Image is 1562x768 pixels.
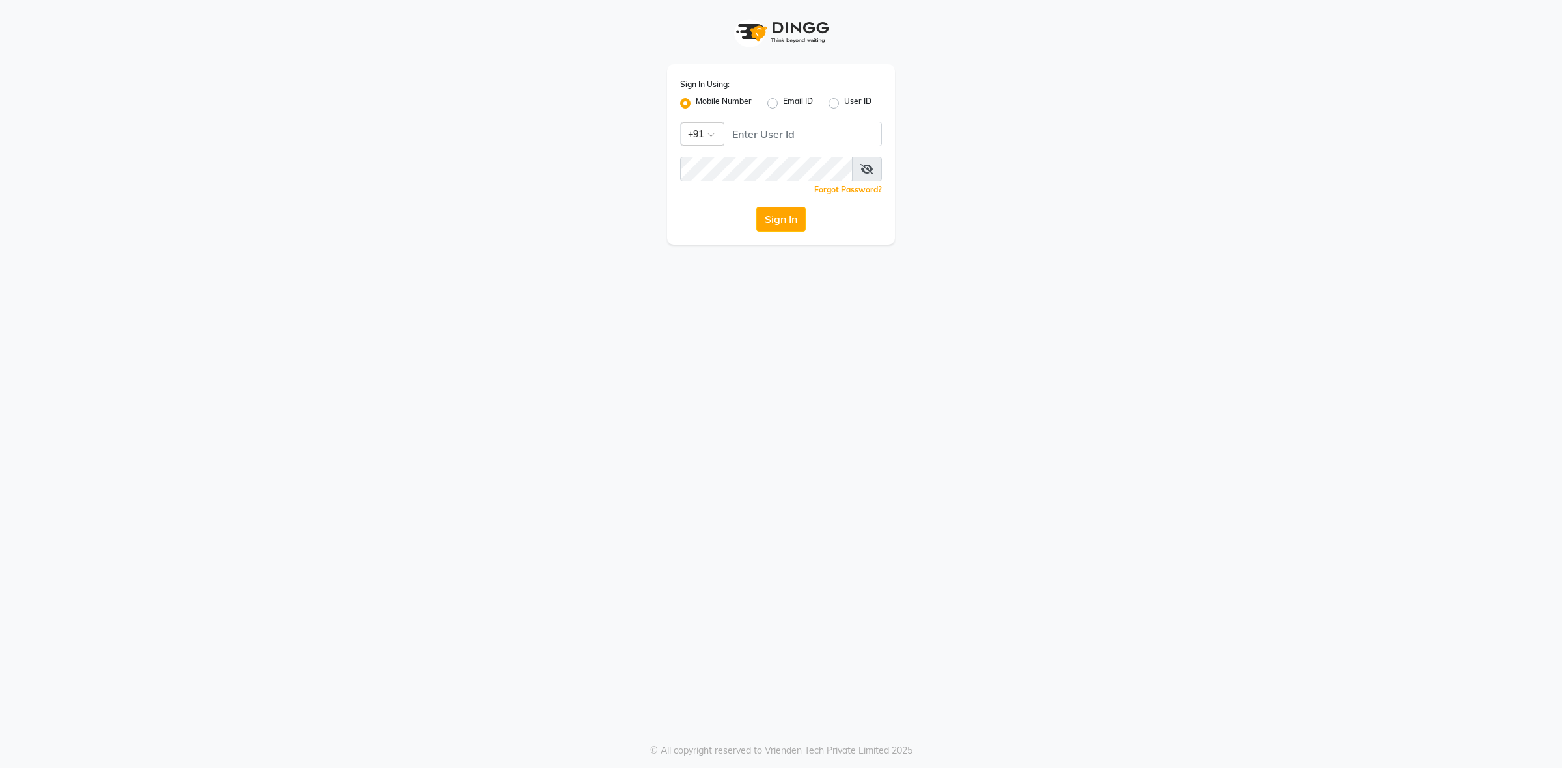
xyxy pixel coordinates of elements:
label: Mobile Number [696,96,752,111]
input: Username [724,122,882,146]
img: logo1.svg [729,13,833,51]
label: Email ID [783,96,813,111]
button: Sign In [756,207,806,232]
a: Forgot Password? [814,185,882,194]
label: Sign In Using: [680,79,730,90]
label: User ID [844,96,871,111]
input: Username [680,157,853,181]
